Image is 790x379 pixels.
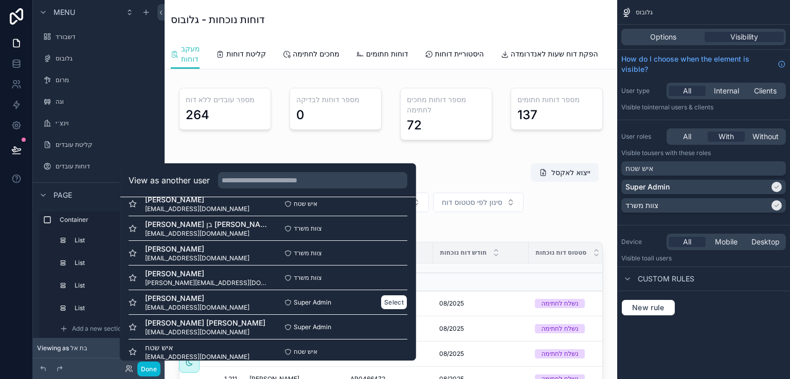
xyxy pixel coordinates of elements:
[75,304,152,312] label: List
[648,254,672,262] span: all users
[638,274,694,284] span: Custom rules
[425,45,484,65] a: היסטוריית דוחות
[648,149,711,157] span: Users with these roles
[719,131,734,142] span: With
[294,323,331,331] span: Super Admin
[37,344,87,352] span: Viewing as בת אל
[621,132,662,141] label: User roles
[145,279,268,287] span: [PERSON_NAME][EMAIL_ADDRESS][DOMAIN_NAME]
[145,230,268,238] span: [EMAIL_ADDRESS][DOMAIN_NAME]
[754,86,777,96] span: Clients
[145,343,249,353] span: איש שטח
[53,7,75,17] span: Menu
[294,224,322,233] span: צוות משרד
[171,40,200,69] a: מעקב דוחות
[500,45,598,65] a: הפקת דוח שעות לאנדרומדה
[650,32,676,42] span: Options
[56,98,156,106] label: וגה
[366,49,408,59] span: דוחות חתומים
[56,33,156,41] label: דשבורד
[621,254,786,262] p: Visible to
[137,362,160,376] button: Done
[39,115,158,131] a: וינצ׳י
[181,44,200,64] span: מעקב דוחות
[683,237,691,247] span: All
[75,281,152,290] label: List
[145,328,265,336] span: [EMAIL_ADDRESS][DOMAIN_NAME]
[435,49,484,59] span: היסטוריית דוחות
[39,72,158,88] a: מרום
[145,254,249,262] span: [EMAIL_ADDRESS][DOMAIN_NAME]
[56,76,156,84] label: מרום
[621,87,662,95] label: User type
[625,182,670,192] p: Super Admin
[39,93,158,110] a: וגה
[33,207,165,358] div: scrollable content
[145,304,249,312] span: [EMAIL_ADDRESS][DOMAIN_NAME]
[72,325,125,333] span: Add a new section
[145,195,249,205] span: [PERSON_NAME]
[145,205,249,213] span: [EMAIL_ADDRESS][DOMAIN_NAME]
[145,293,249,304] span: [PERSON_NAME]
[381,295,407,310] button: Select
[39,158,158,175] a: דוחות עובדים
[56,141,156,149] label: קליטת עובדים
[39,137,158,153] a: קליטת עובדים
[683,86,691,96] span: All
[715,237,738,247] span: Mobile
[53,189,72,200] span: Page
[39,50,158,67] a: גלובוס
[751,237,780,247] span: Desktop
[294,200,317,208] span: איש שטח
[145,269,268,279] span: [PERSON_NAME]
[294,274,322,282] span: צוות משרד
[752,131,779,142] span: Without
[625,200,658,211] p: צוות משרד
[535,249,586,257] span: סטטוס דוח נוכחות
[683,131,691,142] span: All
[621,149,786,157] p: Visible to
[511,49,598,59] span: הפקת דוח שעות לאנדרומדה
[145,244,249,254] span: [PERSON_NAME]
[56,119,156,127] label: וינצ׳י
[294,348,317,356] span: איש שטח
[294,298,331,307] span: Super Admin
[730,32,758,42] span: Visibility
[171,12,265,27] h1: דוחות נוכחות - גלובוס
[216,45,266,65] a: קליטת דוחות
[440,249,487,257] span: חודש דוח נוכחות
[625,163,654,174] p: איש שטח
[39,180,158,196] a: ניהול מסמכים
[145,219,268,230] span: [PERSON_NAME] בן [PERSON_NAME]
[294,249,322,257] span: צוות משרד
[282,45,339,65] a: מחכים לחתימה
[293,49,339,59] span: מחכים לחתימה
[56,54,156,63] label: גלובוס
[636,8,653,16] span: גלובוס
[648,103,713,111] span: Internal users & clients
[75,236,152,244] label: List
[56,162,156,170] label: דוחות עובדים
[129,174,210,186] h2: View as another user
[621,103,786,111] p: Visible to
[75,259,152,267] label: List
[39,29,158,45] a: דשבורד
[621,54,786,74] a: How do I choose when the element is visible?
[145,318,265,328] span: [PERSON_NAME] [PERSON_NAME]
[356,45,408,65] a: דוחות חתומים
[60,216,154,224] label: Container
[226,49,266,59] span: קליטת דוחות
[145,353,249,361] span: [EMAIL_ADDRESS][DOMAIN_NAME]
[714,86,739,96] span: Internal
[621,54,774,74] span: How do I choose when the element is visible?
[628,303,669,312] span: New rule
[621,299,675,316] button: New rule
[621,238,662,246] label: Device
